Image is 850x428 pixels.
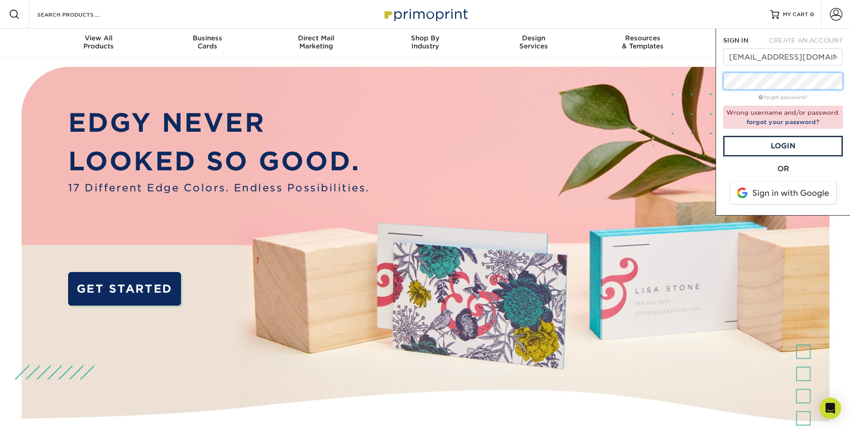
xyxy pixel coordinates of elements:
[759,95,807,100] a: forgot password?
[44,34,153,50] div: Products
[153,34,262,50] div: Cards
[588,34,697,50] div: & Templates
[68,180,370,195] span: 17 Different Edge Colors. Endless Possibilities.
[746,118,820,125] a: forgot your password?
[479,34,588,42] span: Design
[68,142,370,180] p: LOOKED SO GOOD.
[723,106,843,129] div: Wrong username and/or password.
[783,11,808,18] span: MY CART
[588,29,697,57] a: Resources& Templates
[380,4,470,24] img: Primoprint
[723,48,843,65] input: Email
[44,34,153,42] span: View All
[371,34,479,42] span: Shop By
[371,29,479,57] a: Shop ByIndustry
[723,136,843,156] a: Login
[588,34,697,42] span: Resources
[769,37,843,44] span: CREATE AN ACCOUNT
[723,164,843,174] div: OR
[36,9,124,20] input: SEARCH PRODUCTS.....
[479,29,588,57] a: DesignServices
[697,29,806,57] a: Contact& Support
[44,29,153,57] a: View AllProducts
[68,104,370,142] p: EDGY NEVER
[262,34,371,50] div: Marketing
[262,34,371,42] span: Direct Mail
[820,398,841,419] div: Open Intercom Messenger
[153,34,262,42] span: Business
[723,37,748,44] span: SIGN IN
[371,34,479,50] div: Industry
[697,34,806,42] span: Contact
[2,401,76,425] iframe: Google Customer Reviews
[479,34,588,50] div: Services
[262,29,371,57] a: Direct MailMarketing
[697,34,806,50] div: & Support
[68,272,181,306] a: GET STARTED
[153,29,262,57] a: BusinessCards
[810,11,814,17] span: 0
